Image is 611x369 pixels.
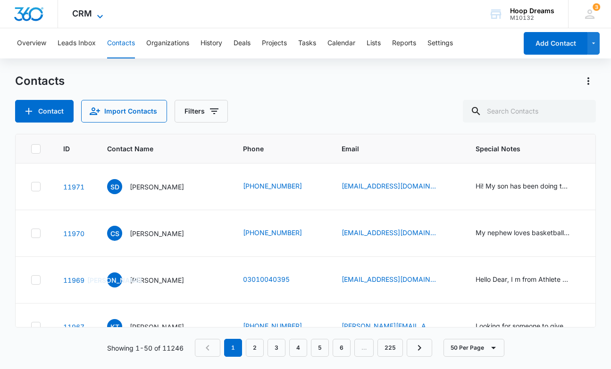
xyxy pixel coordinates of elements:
div: My nephew loves basketball but sometimes gets overlooked by his coaches due to him being short. I... [476,228,570,238]
em: 1 [224,339,242,357]
span: Contact Name [107,144,207,154]
div: Phone - 03010040395 - Select to Edit Field [243,274,307,286]
div: Email - kristen.taylor786@gmail.com - Select to Edit Field [342,321,453,332]
span: Special Notes [476,144,587,154]
button: Actions [581,74,596,89]
p: [PERSON_NAME] [130,275,184,285]
p: [PERSON_NAME] [130,182,184,192]
a: Page 4 [289,339,307,357]
a: [PHONE_NUMBER] [243,181,302,191]
button: Tasks [298,28,316,58]
span: ID [63,144,71,154]
span: CRM [72,8,92,18]
div: Contact Name - Charlotte Sciberras - Select to Edit Field [107,226,201,241]
nav: Pagination [195,339,432,357]
div: Email - csciberras@icloud.com - Select to Edit Field [342,228,453,239]
div: Hello Dear, I m from Athlete Wear, a custom sportswear manufacturer based in [GEOGRAPHIC_DATA]. W... [476,274,570,284]
button: Reports [392,28,416,58]
button: 50 Per Page [444,339,504,357]
div: Special Notes - Hi! My son has been doing the skills trainings on Sundays at 11AM at the Palumbo ... [476,181,587,192]
a: [EMAIL_ADDRESS][DOMAIN_NAME] [342,181,436,191]
button: Overview [17,28,46,58]
div: Phone - (270) 705-7808 - Select to Edit Field [243,228,319,239]
div: Hi! My son has been doing the skills trainings on Sundays at 11AM at the [GEOGRAPHIC_DATA] locati... [476,181,570,191]
button: Contacts [107,28,135,58]
div: Special Notes - My nephew loves basketball but sometimes gets overlooked by his coaches due to hi... [476,228,587,239]
button: Import Contacts [81,100,167,123]
a: [PERSON_NAME][EMAIL_ADDRESS][DOMAIN_NAME] [342,321,436,331]
button: History [201,28,222,58]
div: notifications count [593,3,600,11]
button: Filters [175,100,228,123]
a: [EMAIL_ADDRESS][DOMAIN_NAME] [342,274,436,284]
span: Email [342,144,439,154]
span: [PERSON_NAME] [107,272,122,287]
div: Special Notes - Looking for someone to give my 7th grade son skills lessons. - Select to Edit Field [476,321,587,332]
div: Contact Name - Kristen Taylor - Select to Edit Field [107,319,201,334]
button: Settings [427,28,453,58]
button: Calendar [327,28,355,58]
div: Phone - (502) 492-3809 - Select to Edit Field [243,321,319,332]
a: 03010040395 [243,274,290,284]
a: Page 5 [311,339,329,357]
div: Contact Name - Junaid Ashraf - Select to Edit Field [107,272,201,287]
div: Looking for someone to give my 7th grade son skills lessons. [476,321,570,331]
div: Contact Name - Shealynn Duvall - Select to Edit Field [107,179,201,194]
span: SD [107,179,122,194]
button: Lists [367,28,381,58]
div: Phone - (606) 226-9984 - Select to Edit Field [243,181,319,192]
a: Navigate to contact details page for Charlotte Sciberras [63,230,84,238]
div: account name [510,7,554,15]
a: [PHONE_NUMBER] [243,321,302,331]
a: Navigate to contact details page for Kristen Taylor [63,323,84,331]
button: Add Contact [15,100,74,123]
span: CS [107,226,122,241]
h1: Contacts [15,74,65,88]
span: Phone [243,144,305,154]
a: Page 3 [268,339,285,357]
button: Add Contact [524,32,587,55]
a: Page 6 [333,339,351,357]
a: Page 225 [377,339,403,357]
a: Page 2 [246,339,264,357]
span: 3 [593,3,600,11]
button: Projects [262,28,287,58]
a: Navigate to contact details page for Junaid Ashraf [63,276,84,284]
span: KT [107,319,122,334]
a: [PHONE_NUMBER] [243,228,302,238]
p: [PERSON_NAME] [130,229,184,238]
button: Organizations [146,28,189,58]
div: Special Notes - Hello Dear, I m from Athlete Wear, a custom sportswear manufacturer based in Sial... [476,274,587,286]
div: Email - smha242@gmail.com - Select to Edit Field [342,181,453,192]
button: Leads Inbox [58,28,96,58]
p: [PERSON_NAME] [130,322,184,332]
div: account id [510,15,554,21]
div: Email - procurement@atheletewear.com - Select to Edit Field [342,274,453,286]
p: Showing 1-50 of 11246 [107,343,184,353]
a: Navigate to contact details page for Shealynn Duvall [63,183,84,191]
button: Deals [234,28,251,58]
a: Next Page [407,339,432,357]
input: Search Contacts [463,100,596,123]
a: [EMAIL_ADDRESS][DOMAIN_NAME] [342,228,436,238]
